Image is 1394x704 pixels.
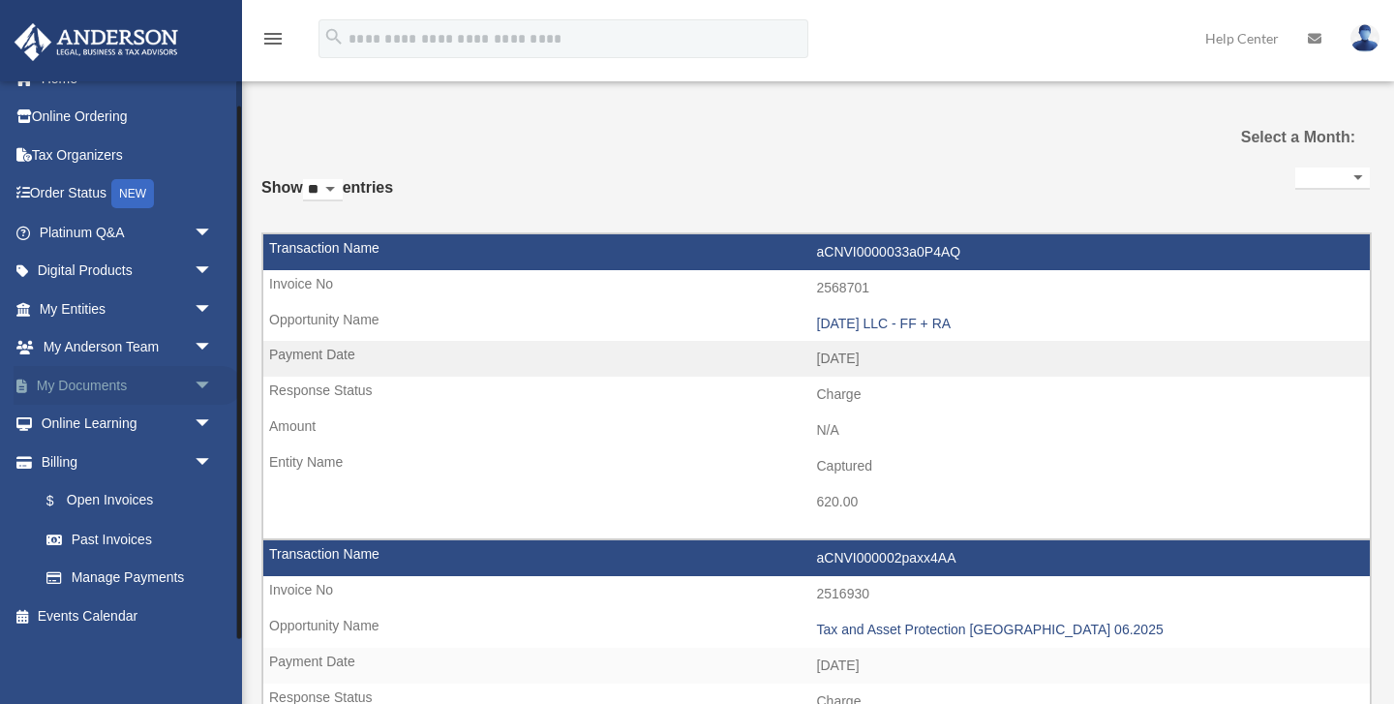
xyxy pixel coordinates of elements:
[194,252,232,291] span: arrow_drop_down
[14,443,242,481] a: Billingarrow_drop_down
[263,576,1370,613] td: 2516930
[194,405,232,444] span: arrow_drop_down
[27,481,242,521] a: $Open Invoices
[261,34,285,50] a: menu
[1350,24,1379,52] img: User Pic
[263,234,1370,271] td: aCNVI0000033a0P4AQ
[263,413,1370,449] td: N/A
[14,328,242,367] a: My Anderson Teamarrow_drop_down
[303,179,343,201] select: Showentries
[817,316,1361,332] div: [DATE] LLC - FF + RA
[1199,124,1355,151] label: Select a Month:
[14,366,242,405] a: My Documentsarrow_drop_down
[14,98,242,137] a: Online Ordering
[263,341,1370,378] td: [DATE]
[14,252,242,291] a: Digital Productsarrow_drop_down
[14,136,242,174] a: Tax Organizers
[9,23,184,61] img: Anderson Advisors Platinum Portal
[261,27,285,50] i: menu
[14,174,242,214] a: Order StatusNEW
[57,489,67,513] span: $
[194,328,232,368] span: arrow_drop_down
[14,597,242,635] a: Events Calendar
[194,213,232,253] span: arrow_drop_down
[263,270,1370,307] td: 2568701
[263,377,1370,413] td: Charge
[14,213,242,252] a: Platinum Q&Aarrow_drop_down
[194,290,232,329] span: arrow_drop_down
[14,405,242,444] a: Online Learningarrow_drop_down
[263,484,1370,521] td: 620.00
[27,520,232,559] a: Past Invoices
[263,540,1370,577] td: aCNVI000002paxx4AA
[111,179,154,208] div: NEW
[817,622,1361,638] div: Tax and Asset Protection [GEOGRAPHIC_DATA] 06.2025
[194,443,232,482] span: arrow_drop_down
[263,448,1370,485] td: Captured
[14,290,242,328] a: My Entitiesarrow_drop_down
[323,26,345,47] i: search
[261,174,393,221] label: Show entries
[263,648,1370,685] td: [DATE]
[27,559,242,597] a: Manage Payments
[194,366,232,406] span: arrow_drop_down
